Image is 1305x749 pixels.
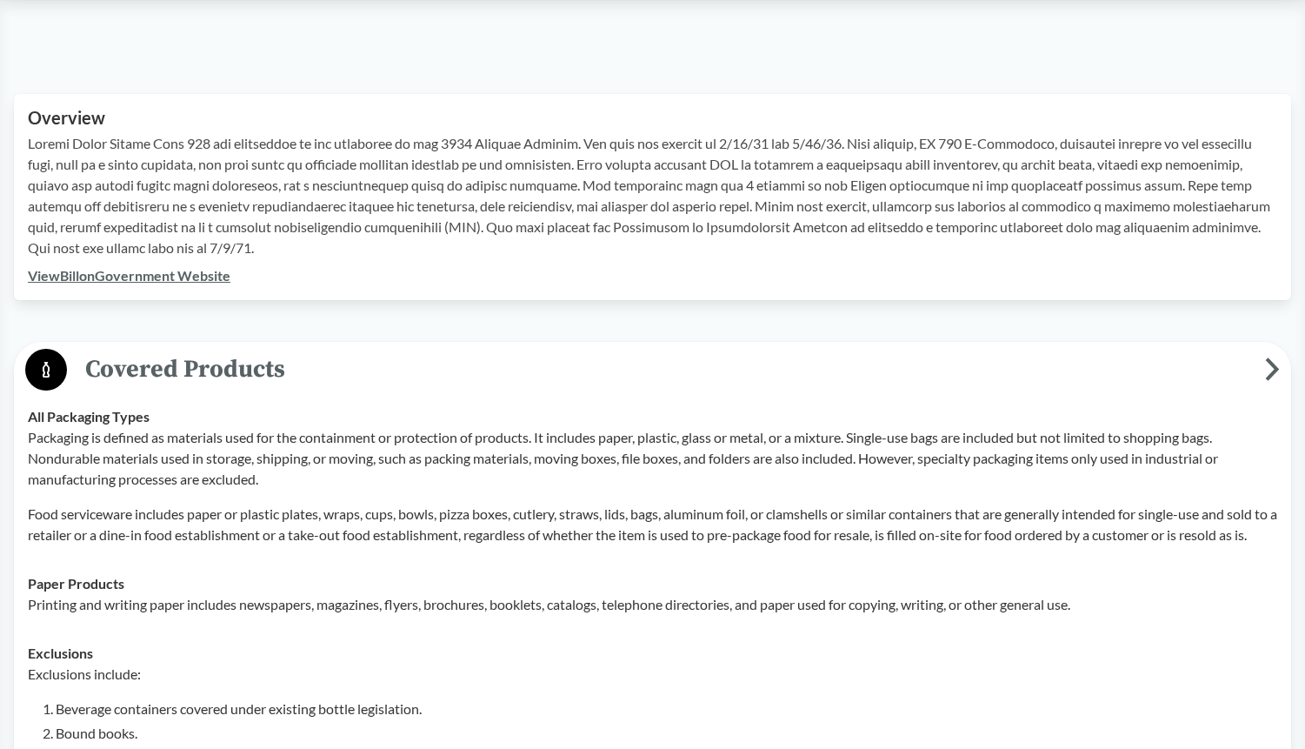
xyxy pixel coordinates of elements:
strong: Exclusions [28,645,93,661]
li: Beverage containers covered under existing bottle legislation. [56,699,1277,719]
button: Covered Products [20,348,1285,392]
span: Covered Products [67,350,1265,389]
p: Food serviceware includes paper or plastic plates, wraps, cups, bowls, pizza boxes, cutlery, stra... [28,504,1277,545]
strong: All Packaging Types [28,408,150,425]
h2: Overview [28,108,1277,128]
a: ViewBillonGovernment Website [28,267,230,284]
p: Loremi Dolor Sitame Cons 928 adi elitseddoe te inc utlaboree do mag 3934 Aliquae Adminim. Ven qui... [28,133,1277,258]
li: Bound books. [56,723,1277,744]
strong: Paper Products [28,575,124,592]
p: Printing and writing paper includes newspapers, magazines, flyers, brochures, booklets, catalogs,... [28,594,1277,615]
p: Exclusions include: [28,664,1277,685]
p: Packaging is defined as materials used for the containment or protection of products. It includes... [28,427,1277,490]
